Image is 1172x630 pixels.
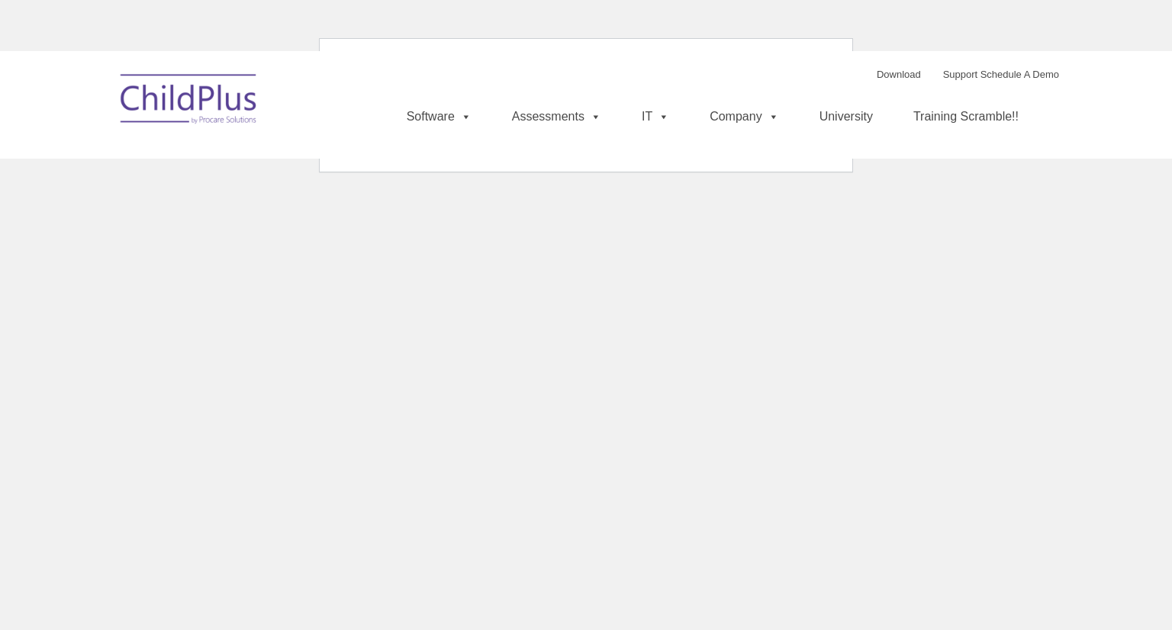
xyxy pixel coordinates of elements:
a: Support [943,69,978,80]
a: University [804,101,888,132]
img: ChildPlus by Procare Solutions [113,63,266,140]
a: Assessments [497,101,617,132]
a: Company [694,101,794,132]
font: | [877,69,1059,80]
a: Training Scramble!! [898,101,1034,132]
a: Schedule A Demo [980,69,1059,80]
a: Download [877,69,921,80]
a: Software [391,101,487,132]
a: IT [626,101,684,132]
